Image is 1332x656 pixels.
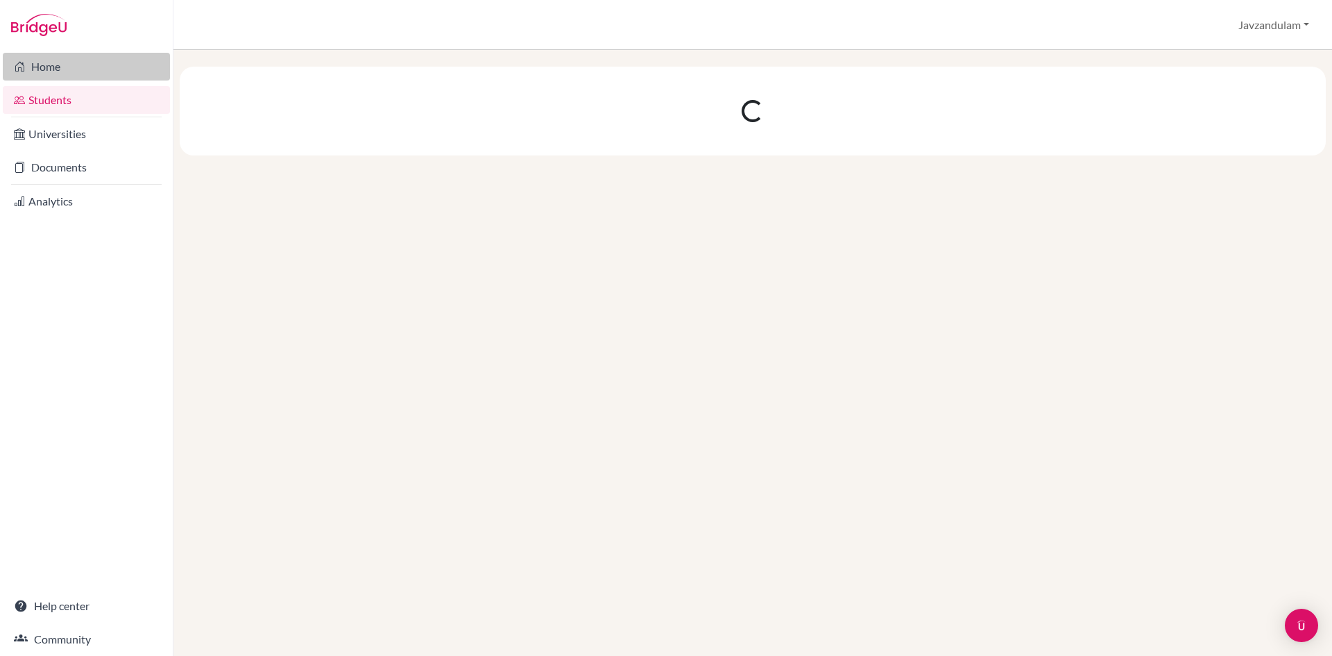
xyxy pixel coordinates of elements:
[1232,12,1315,38] button: Javzandulam
[3,153,170,181] a: Documents
[3,53,170,81] a: Home
[11,14,67,36] img: Bridge-U
[3,120,170,148] a: Universities
[3,187,170,215] a: Analytics
[3,625,170,653] a: Community
[1285,609,1318,642] div: Open Intercom Messenger
[3,86,170,114] a: Students
[3,592,170,620] a: Help center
